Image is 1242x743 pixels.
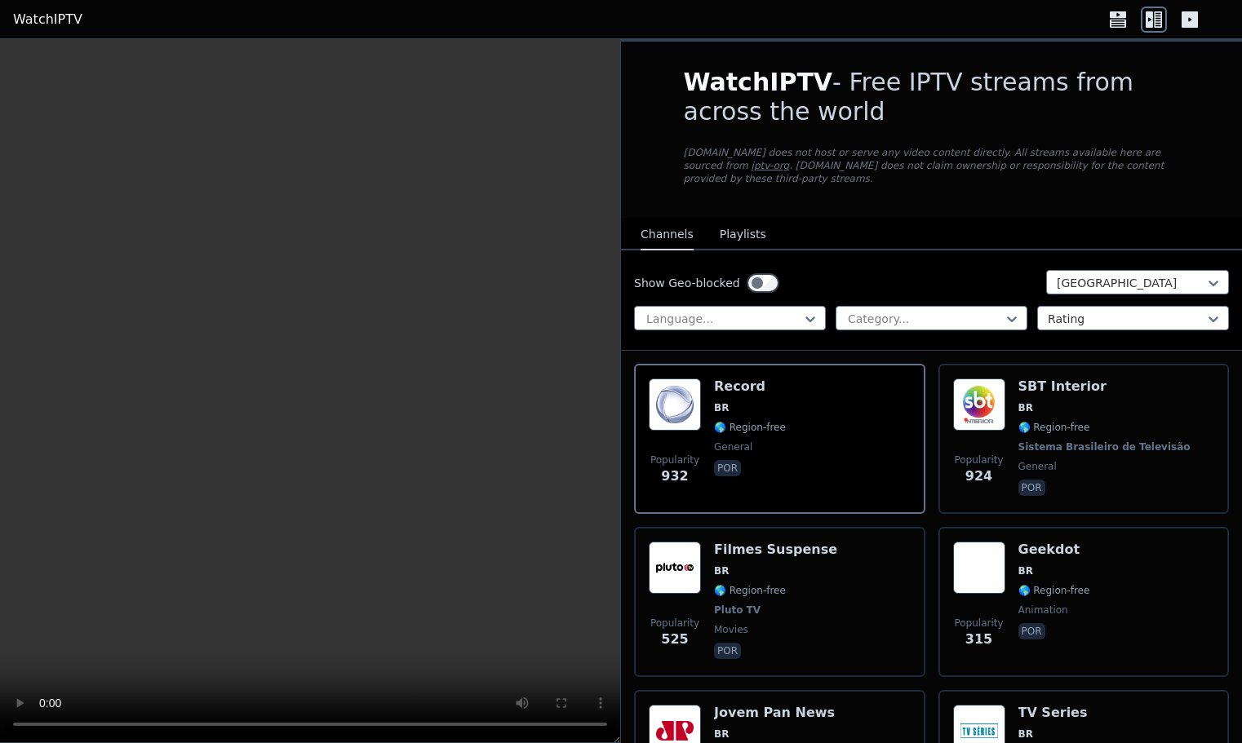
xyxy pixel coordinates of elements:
span: 🌎 Region-free [714,584,786,597]
img: Geekdot [953,542,1005,594]
button: Playlists [720,219,766,250]
span: movies [714,623,748,636]
h6: Jovem Pan News [714,705,835,721]
span: 🌎 Region-free [714,421,786,434]
h6: Geekdot [1018,542,1090,558]
h6: SBT Interior [1018,378,1194,395]
h6: TV Series [1018,705,1090,721]
span: BR [714,728,729,741]
span: animation [1018,604,1068,617]
button: Channels [641,219,694,250]
span: WatchIPTV [684,68,833,96]
span: BR [1018,728,1033,741]
img: SBT Interior [953,378,1005,431]
p: por [1018,480,1045,496]
p: por [714,643,741,659]
span: Pluto TV [714,604,761,617]
img: Filmes Suspense [649,542,701,594]
span: 525 [661,630,688,649]
span: Popularity [650,617,699,630]
span: 315 [965,630,992,649]
img: Record [649,378,701,431]
span: BR [714,564,729,577]
h6: Record [714,378,786,395]
span: Popularity [954,453,1003,467]
span: 🌎 Region-free [1018,421,1090,434]
span: 924 [965,467,992,486]
span: BR [1018,401,1033,414]
label: Show Geo-blocked [634,275,740,291]
span: 🌎 Region-free [1018,584,1090,597]
p: por [1018,623,1045,639]
span: Popularity [954,617,1003,630]
span: 932 [661,467,688,486]
span: BR [1018,564,1033,577]
span: Sistema Brasileiro de Televisão [1018,440,1191,453]
h1: - Free IPTV streams from across the world [684,68,1180,126]
a: iptv-org [752,160,790,171]
span: Popularity [650,453,699,467]
span: BR [714,401,729,414]
p: por [714,460,741,476]
h6: Filmes Suspense [714,542,837,558]
span: general [1018,460,1057,473]
a: WatchIPTV [13,10,82,29]
p: [DOMAIN_NAME] does not host or serve any video content directly. All streams available here are s... [684,146,1180,185]
span: general [714,440,752,453]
